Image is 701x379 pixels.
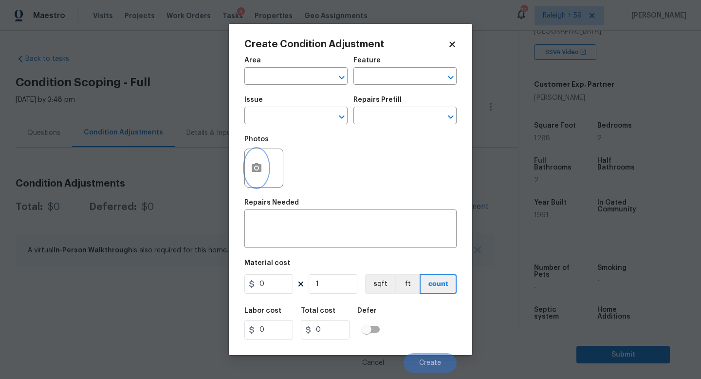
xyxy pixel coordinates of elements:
[365,274,395,294] button: sqft
[419,360,441,367] span: Create
[353,96,402,103] h5: Repairs Prefill
[420,274,457,294] button: count
[353,57,381,64] h5: Feature
[244,57,261,64] h5: Area
[444,71,458,84] button: Open
[244,199,299,206] h5: Repairs Needed
[244,307,281,314] h5: Labor cost
[244,260,290,266] h5: Material cost
[347,353,400,373] button: Cancel
[301,307,335,314] h5: Total cost
[244,96,263,103] h5: Issue
[335,110,349,124] button: Open
[357,307,377,314] h5: Defer
[395,274,420,294] button: ft
[244,39,448,49] h2: Create Condition Adjustment
[362,360,384,367] span: Cancel
[244,136,269,143] h5: Photos
[335,71,349,84] button: Open
[404,353,457,373] button: Create
[444,110,458,124] button: Open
